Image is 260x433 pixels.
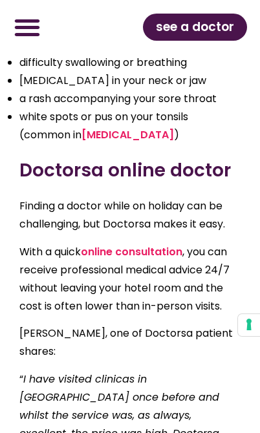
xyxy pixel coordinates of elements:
[19,198,225,231] span: Finding a doctor while on holiday can be challenging, but Doctorsa makes it easy.
[156,17,234,37] span: see a doctor
[19,73,206,88] span: [MEDICAL_DATA] in your neck or jaw
[19,372,23,386] span: “
[143,14,247,41] a: see a doctor
[19,244,230,313] span: With a quick , you can receive professional medical advice 24/7 without leaving your hotel room a...
[6,6,47,47] div: Menu Toggle
[19,109,188,142] span: white spots or pus on your tonsils (common in )
[19,55,187,70] span: difficulty swallowing or breathing
[19,157,238,184] h3: Doctorsa online doctor
[81,127,174,142] a: [MEDICAL_DATA]
[19,91,217,106] span: a rash accompanying your sore throat
[81,244,182,259] a: online consultation
[238,314,260,336] button: Your consent preferences for tracking technologies
[19,326,233,359] span: [PERSON_NAME], one of Doctorsa patient shares:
